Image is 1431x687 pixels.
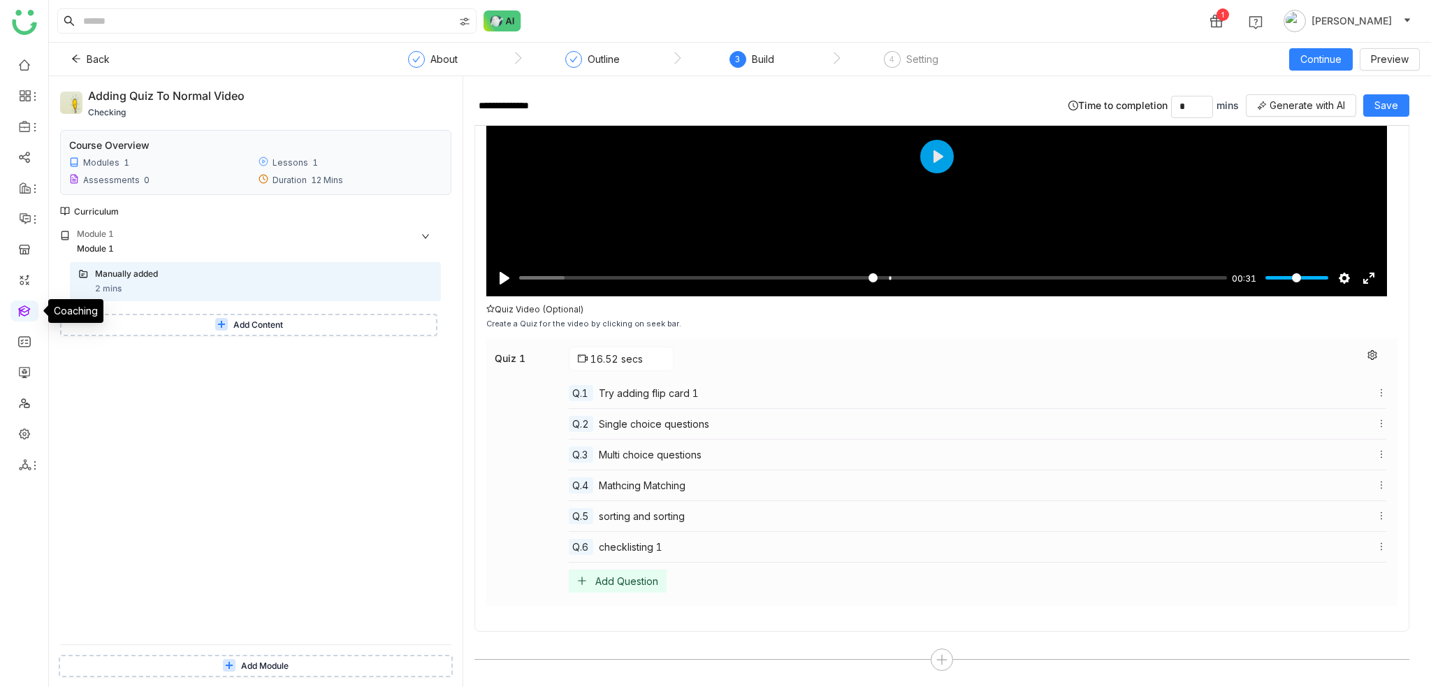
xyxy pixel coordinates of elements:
div: Quiz Video (Optional) [486,303,1397,316]
div: Module 1 [77,228,114,241]
button: Play [920,140,954,173]
button: Add Module [59,655,453,677]
button: Generate with AI [1246,94,1356,117]
div: Assessments [83,175,140,185]
div: Setting [906,51,938,68]
span: mins [1216,99,1239,111]
span: Single choice questions [599,417,709,431]
div: Outline [565,51,620,76]
div: 4Setting [884,51,938,76]
button: Back [60,48,121,71]
div: Course Overview [69,139,150,151]
input: Seek [519,271,1227,284]
span: Back [87,52,110,67]
div: 16.52 secs [569,347,674,371]
div: About [408,51,458,76]
div: Outline [588,51,620,68]
img: search-type.svg [459,16,470,27]
div: Create a Quiz for the video by clicking on seek bar. [486,316,1397,331]
div: 2 mins [95,282,122,296]
button: [PERSON_NAME] [1281,10,1414,32]
span: Mathcing Matching [599,478,685,493]
button: Add Content [60,314,437,336]
div: 3Build [729,51,774,76]
img: avatar [1284,10,1306,32]
div: 1 [312,157,318,168]
div: Manually added [95,268,392,281]
div: Module 1Module 1 [60,228,441,257]
span: Preview [1371,52,1409,67]
div: Time to completion [1068,94,1409,118]
div: About [430,51,458,68]
div: Lessons [273,157,308,168]
span: sorting and sorting [599,509,685,523]
div: Q.6 [569,539,593,555]
div: Q.1 [569,385,593,401]
img: lms-folder.svg [78,269,88,279]
span: Add Module [241,660,289,673]
button: Save [1363,94,1409,117]
div: Module 1 [77,243,398,256]
span: Multi choice questions [599,447,702,462]
div: Q.3 [569,447,593,463]
span: checklisting 1 [599,540,662,554]
span: 3 [735,54,740,64]
div: Curriculum [60,206,119,217]
div: checking [88,106,423,119]
img: ask-buddy-normal.svg [484,10,521,31]
div: Modules [83,157,119,168]
img: help.svg [1249,15,1263,29]
div: 0 [144,175,150,185]
button: Play [493,267,516,289]
div: Quiz 1 [495,347,539,370]
span: Save [1374,98,1398,113]
div: Q.2 [569,416,593,432]
img: logo [12,10,37,35]
span: [PERSON_NAME] [1312,13,1392,29]
div: 1 [1216,8,1229,21]
div: 12 Mins [311,175,343,185]
div: Coaching [48,299,103,323]
div: Duration [273,175,307,185]
div: 1 [124,157,129,168]
div: Add Question [595,575,658,587]
span: Try adding flip card 1 [599,386,699,400]
input: Volume [1265,271,1328,284]
div: Q.4 [569,477,593,493]
div: Adding quiz to normal video [88,87,423,106]
span: Generate with AI [1270,98,1345,113]
span: 4 [889,54,894,64]
div: Build [752,51,774,68]
span: Continue [1300,52,1342,67]
button: Continue [1289,48,1353,71]
button: Preview [1360,48,1420,71]
span: Add Content [233,319,283,332]
div: Current time [1228,270,1260,286]
div: Q.5 [569,508,593,524]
